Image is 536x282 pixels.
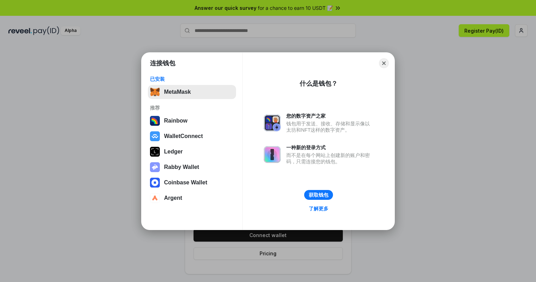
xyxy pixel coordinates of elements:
div: WalletConnect [164,133,203,139]
div: MetaMask [164,89,191,95]
div: Argent [164,195,182,201]
img: svg+xml,%3Csvg%20width%3D%22120%22%20height%3D%22120%22%20viewBox%3D%220%200%20120%20120%22%20fil... [150,116,160,126]
img: svg+xml,%3Csvg%20width%3D%2228%22%20height%3D%2228%22%20viewBox%3D%220%200%2028%2028%22%20fill%3D... [150,131,160,141]
img: svg+xml,%3Csvg%20xmlns%3D%22http%3A%2F%2Fwww.w3.org%2F2000%2Fsvg%22%20fill%3D%22none%22%20viewBox... [150,162,160,172]
img: svg+xml,%3Csvg%20xmlns%3D%22http%3A%2F%2Fwww.w3.org%2F2000%2Fsvg%22%20width%3D%2228%22%20height%3... [150,147,160,157]
img: svg+xml,%3Csvg%20fill%3D%22none%22%20height%3D%2233%22%20viewBox%3D%220%200%2035%2033%22%20width%... [150,87,160,97]
div: Ledger [164,149,183,155]
div: 获取钱包 [309,192,328,198]
img: svg+xml,%3Csvg%20xmlns%3D%22http%3A%2F%2Fwww.w3.org%2F2000%2Fsvg%22%20fill%3D%22none%22%20viewBox... [264,114,281,131]
button: Coinbase Wallet [148,176,236,190]
div: 什么是钱包？ [300,79,338,88]
div: Coinbase Wallet [164,179,207,186]
button: Rabby Wallet [148,160,236,174]
div: 钱包用于发送、接收、存储和显示像以太坊和NFT这样的数字资产。 [286,120,373,133]
h1: 连接钱包 [150,59,175,67]
button: 获取钱包 [304,190,333,200]
button: MetaMask [148,85,236,99]
div: Rainbow [164,118,188,124]
div: 而不是在每个网站上创建新的账户和密码，只需连接您的钱包。 [286,152,373,165]
img: svg+xml,%3Csvg%20xmlns%3D%22http%3A%2F%2Fwww.w3.org%2F2000%2Fsvg%22%20fill%3D%22none%22%20viewBox... [264,146,281,163]
div: Rabby Wallet [164,164,199,170]
button: Ledger [148,145,236,159]
button: WalletConnect [148,129,236,143]
button: Rainbow [148,114,236,128]
div: 您的数字资产之家 [286,113,373,119]
img: svg+xml,%3Csvg%20width%3D%2228%22%20height%3D%2228%22%20viewBox%3D%220%200%2028%2028%22%20fill%3D... [150,178,160,188]
img: svg+xml,%3Csvg%20width%3D%2228%22%20height%3D%2228%22%20viewBox%3D%220%200%2028%2028%22%20fill%3D... [150,193,160,203]
div: 一种新的登录方式 [286,144,373,151]
div: 了解更多 [309,205,328,212]
button: Argent [148,191,236,205]
div: 推荐 [150,105,234,111]
button: Close [379,58,389,68]
a: 了解更多 [305,204,333,213]
div: 已安装 [150,76,234,82]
